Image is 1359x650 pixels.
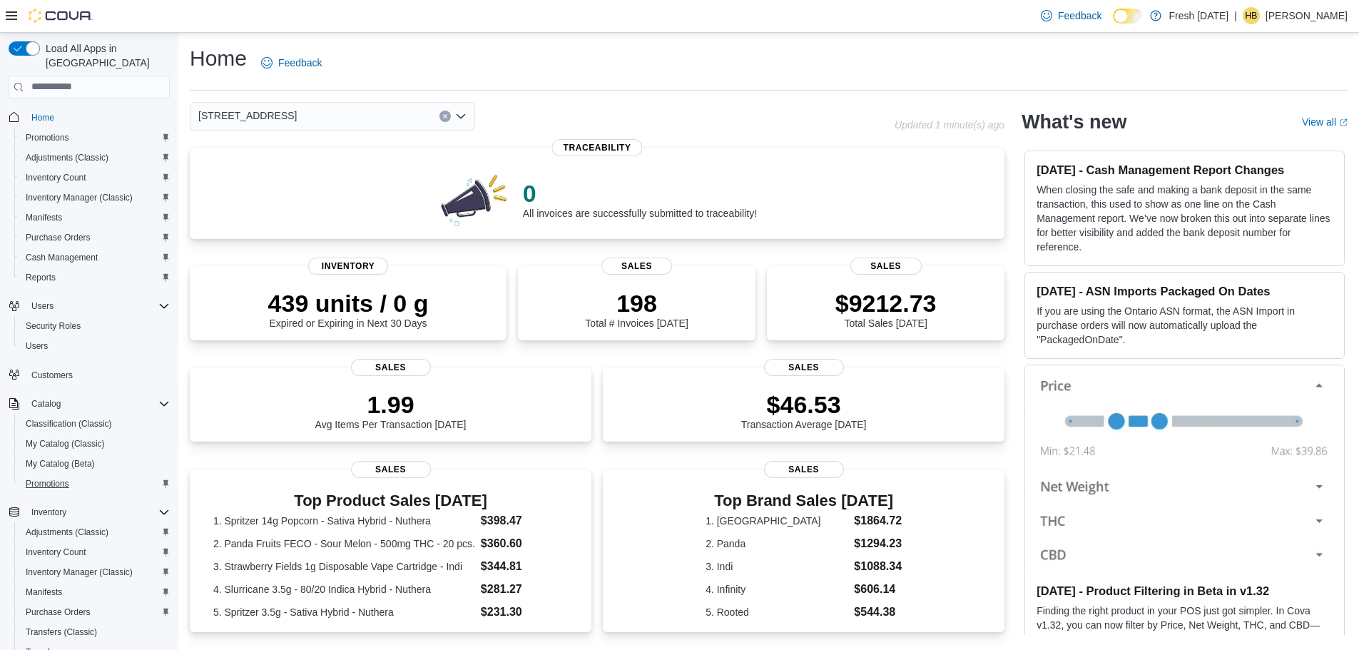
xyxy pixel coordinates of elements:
div: Harley Bialczyk [1243,7,1260,24]
span: Home [26,108,170,126]
a: Users [20,337,54,355]
span: Sales [764,461,844,478]
button: Cash Management [14,248,175,268]
p: [PERSON_NAME] [1266,7,1348,24]
span: Sales [764,359,844,376]
p: Fresh [DATE] [1169,7,1228,24]
span: Catalog [31,398,61,410]
dd: $281.27 [481,581,568,598]
button: Manifests [14,208,175,228]
button: Purchase Orders [14,602,175,622]
span: Inventory Count [26,547,86,558]
span: Inventory Manager (Classic) [20,189,170,206]
span: Cash Management [26,252,98,263]
h3: Top Brand Sales [DATE] [706,492,902,509]
dd: $398.47 [481,512,568,529]
a: Purchase Orders [20,604,96,621]
span: Customers [26,366,170,384]
span: Home [31,112,54,123]
dd: $606.14 [854,581,902,598]
img: 0 [437,171,511,228]
button: My Catalog (Beta) [14,454,175,474]
p: 0 [523,179,757,208]
button: Security Roles [14,316,175,336]
p: 1.99 [315,390,467,419]
button: Classification (Classic) [14,414,175,434]
span: Sales [351,461,431,478]
a: My Catalog (Classic) [20,435,111,452]
span: Reports [26,272,56,283]
dt: 1. Spritzer 14g Popcorn - Sativa Hybrid - Nuthera [213,514,475,528]
button: Users [3,296,175,316]
svg: External link [1339,118,1348,127]
button: Users [14,336,175,356]
span: My Catalog (Classic) [20,435,170,452]
button: Promotions [14,128,175,148]
dd: $1864.72 [854,512,902,529]
input: Dark Mode [1113,9,1143,24]
a: Promotions [20,475,75,492]
div: Total Sales [DATE] [835,289,937,329]
span: Users [26,340,48,352]
button: Inventory Count [14,542,175,562]
a: Inventory Count [20,169,92,186]
span: Inventory [308,258,388,275]
a: Inventory Manager (Classic) [20,189,138,206]
button: Reports [14,268,175,288]
button: Inventory Manager (Classic) [14,188,175,208]
span: Security Roles [26,320,81,332]
dt: 3. Indi [706,559,848,574]
span: Transfers (Classic) [20,624,170,641]
a: Inventory Count [20,544,92,561]
span: Classification (Classic) [20,415,170,432]
span: Sales [601,258,673,275]
span: Inventory [26,504,170,521]
dt: 4. Infinity [706,582,848,596]
button: Manifests [14,582,175,602]
button: Transfers (Classic) [14,622,175,642]
span: Promotions [26,478,69,489]
p: When closing the safe and making a bank deposit in the same transaction, this used to show as one... [1037,183,1333,254]
span: Customers [31,370,73,381]
a: Transfers (Classic) [20,624,103,641]
p: 439 units / 0 g [268,289,429,318]
span: Purchase Orders [20,229,170,246]
button: Customers [3,365,175,385]
button: Clear input [439,111,451,122]
dd: $1088.34 [854,558,902,575]
span: My Catalog (Beta) [26,458,95,469]
img: Cova [29,9,93,23]
span: My Catalog (Classic) [26,438,105,450]
span: Feedback [1058,9,1101,23]
a: Manifests [20,584,68,601]
a: View allExternal link [1302,116,1348,128]
dt: 2. Panda [706,537,848,551]
span: Users [31,300,54,312]
a: Promotions [20,129,75,146]
h3: Top Product Sales [DATE] [213,492,568,509]
a: Purchase Orders [20,229,96,246]
span: Manifests [26,586,62,598]
dt: 3. Strawberry Fields 1g Disposable Vape Cartridge - Indi [213,559,475,574]
button: Catalog [3,394,175,414]
dt: 5. Rooted [706,605,848,619]
span: Security Roles [20,318,170,335]
button: Adjustments (Classic) [14,522,175,542]
dd: $1294.23 [854,535,902,552]
dt: 5. Spritzer 3.5g - Sativa Hybrid - Nuthera [213,605,475,619]
span: Sales [351,359,431,376]
a: Customers [26,367,78,384]
button: Purchase Orders [14,228,175,248]
span: Classification (Classic) [26,418,112,430]
button: Inventory [3,502,175,522]
button: Adjustments (Classic) [14,148,175,168]
a: Adjustments (Classic) [20,149,114,166]
div: Avg Items Per Transaction [DATE] [315,390,467,430]
a: Inventory Manager (Classic) [20,564,138,581]
span: Inventory Count [20,544,170,561]
span: Load All Apps in [GEOGRAPHIC_DATA] [40,41,170,70]
span: Adjustments (Classic) [26,152,108,163]
span: Purchase Orders [26,232,91,243]
button: Inventory Count [14,168,175,188]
